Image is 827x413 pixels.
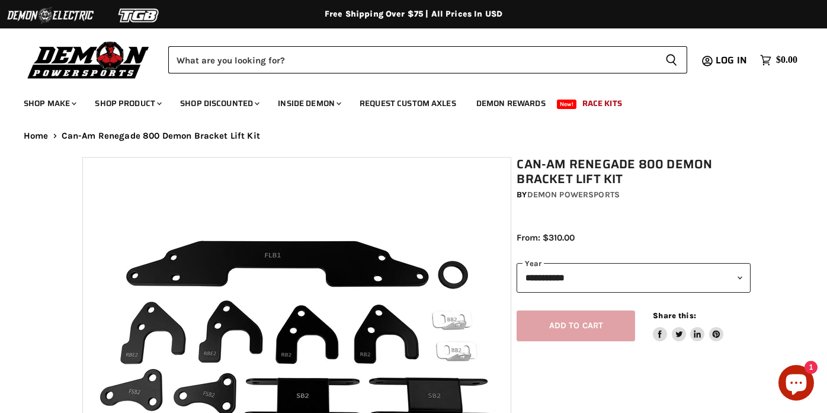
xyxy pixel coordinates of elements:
a: Home [24,131,49,141]
a: Log in [710,55,754,66]
span: $0.00 [776,55,797,66]
img: Demon Electric Logo 2 [6,4,95,27]
img: Demon Powersports [24,39,153,81]
span: Can-Am Renegade 800 Demon Bracket Lift Kit [62,131,260,141]
button: Search [656,46,687,73]
a: Demon Powersports [527,190,620,200]
aside: Share this: [653,310,723,342]
span: Log in [716,53,747,68]
input: Search [168,46,656,73]
a: Request Custom Axles [351,91,465,116]
span: New! [557,100,577,109]
a: Shop Product [86,91,169,116]
a: $0.00 [754,52,803,69]
a: Shop Make [15,91,84,116]
span: From: $310.00 [517,232,575,243]
inbox-online-store-chat: Shopify online store chat [775,365,818,404]
div: by [517,188,751,201]
a: Demon Rewards [467,91,554,116]
a: Shop Discounted [171,91,267,116]
img: TGB Logo 2 [95,4,184,27]
select: year [517,263,751,292]
span: Share this: [653,311,695,320]
h1: Can-Am Renegade 800 Demon Bracket Lift Kit [517,157,751,187]
form: Product [168,46,687,73]
ul: Main menu [15,87,794,116]
a: Race Kits [573,91,631,116]
a: Inside Demon [269,91,348,116]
